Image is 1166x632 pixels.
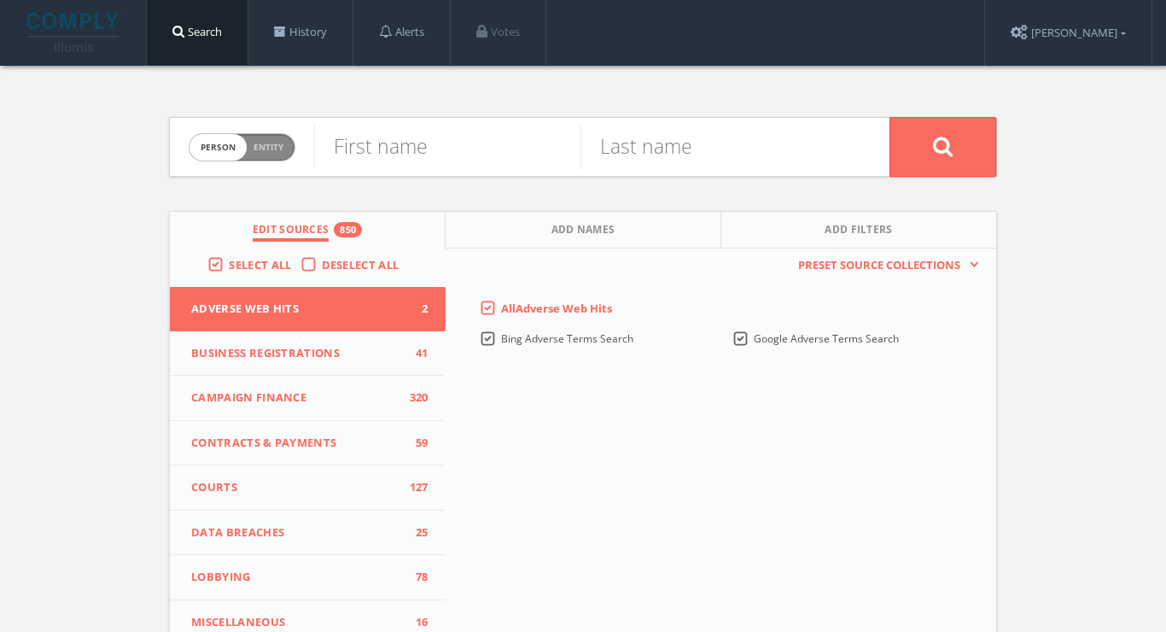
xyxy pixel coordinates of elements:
[790,257,979,274] button: Preset Source Collections
[191,301,403,318] span: Adverse Web Hits
[191,569,403,586] span: Lobbying
[403,345,429,362] span: 41
[254,141,283,154] span: Entity
[170,465,446,511] button: Courts127
[501,331,633,346] span: Bing Adverse Terms Search
[191,435,403,452] span: Contracts & Payments
[403,614,429,631] span: 16
[551,222,615,242] span: Add Names
[170,511,446,556] button: Data Breaches25
[170,287,446,331] button: Adverse Web Hits2
[403,479,429,496] span: 127
[403,435,429,452] span: 59
[191,614,403,631] span: Miscellaneous
[170,331,446,377] button: Business Registrations41
[790,257,969,274] span: Preset Source Collections
[189,134,247,161] span: person
[26,13,122,52] img: illumis
[334,222,362,237] div: 850
[253,222,329,242] span: Edit Sources
[191,389,403,407] span: Campaign Finance
[170,421,446,466] button: Contracts & Payments59
[446,212,721,249] button: Add Names
[721,212,996,249] button: Add Filters
[229,257,291,272] span: Select All
[403,389,429,407] span: 320
[191,479,403,496] span: Courts
[322,257,399,272] span: Deselect All
[501,301,612,316] span: All Adverse Web Hits
[825,222,893,242] span: Add Filters
[191,524,403,541] span: Data Breaches
[170,555,446,600] button: Lobbying78
[403,569,429,586] span: 78
[754,331,899,346] span: Google Adverse Terms Search
[403,301,429,318] span: 2
[403,524,429,541] span: 25
[170,212,446,249] button: Edit Sources850
[170,376,446,421] button: Campaign Finance320
[191,345,403,362] span: Business Registrations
